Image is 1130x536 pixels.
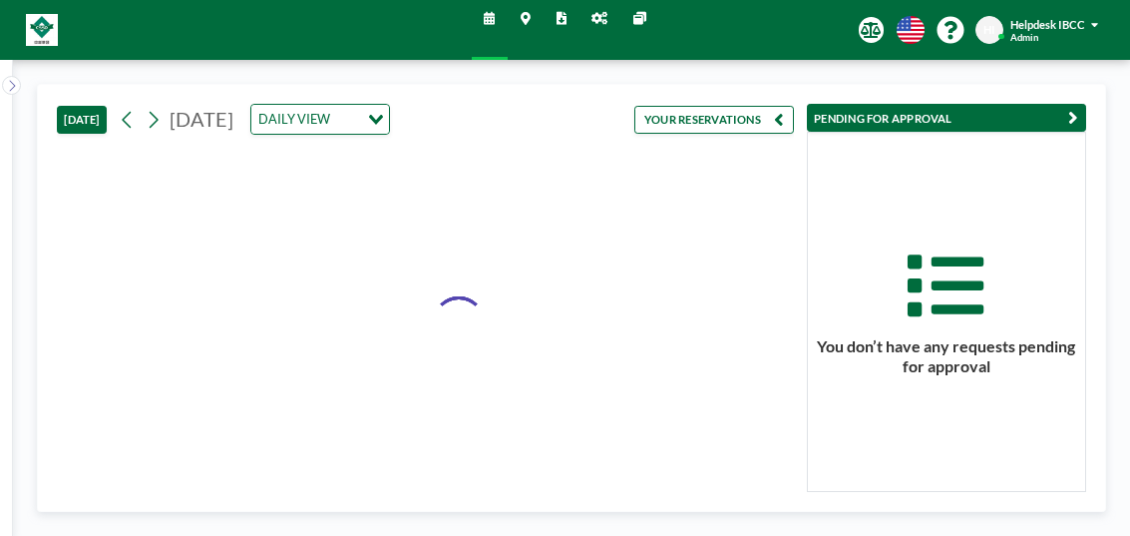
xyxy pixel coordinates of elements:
img: organization-logo [26,14,58,46]
button: [DATE] [57,106,107,134]
div: Search for option [251,105,389,134]
span: HI [983,23,995,37]
span: DAILY VIEW [255,109,333,130]
span: Helpdesk IBCC [1010,18,1085,31]
button: PENDING FOR APPROVAL [807,104,1086,132]
span: [DATE] [170,107,233,131]
span: Admin [1010,32,1038,44]
input: Search for option [335,109,356,130]
h3: You don’t have any requests pending for approval [808,336,1085,376]
button: YOUR RESERVATIONS [634,106,794,134]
